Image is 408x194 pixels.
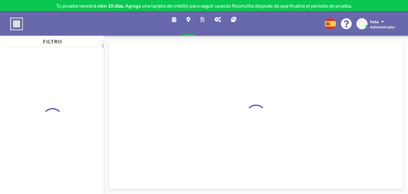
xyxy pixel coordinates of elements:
h4: FILTRO [8,36,98,45]
b: en 10 días [101,3,123,9]
img: organization-logo [10,18,23,30]
span: H [360,21,364,27]
span: hola [370,19,379,24]
span: Administrador [370,25,395,29]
